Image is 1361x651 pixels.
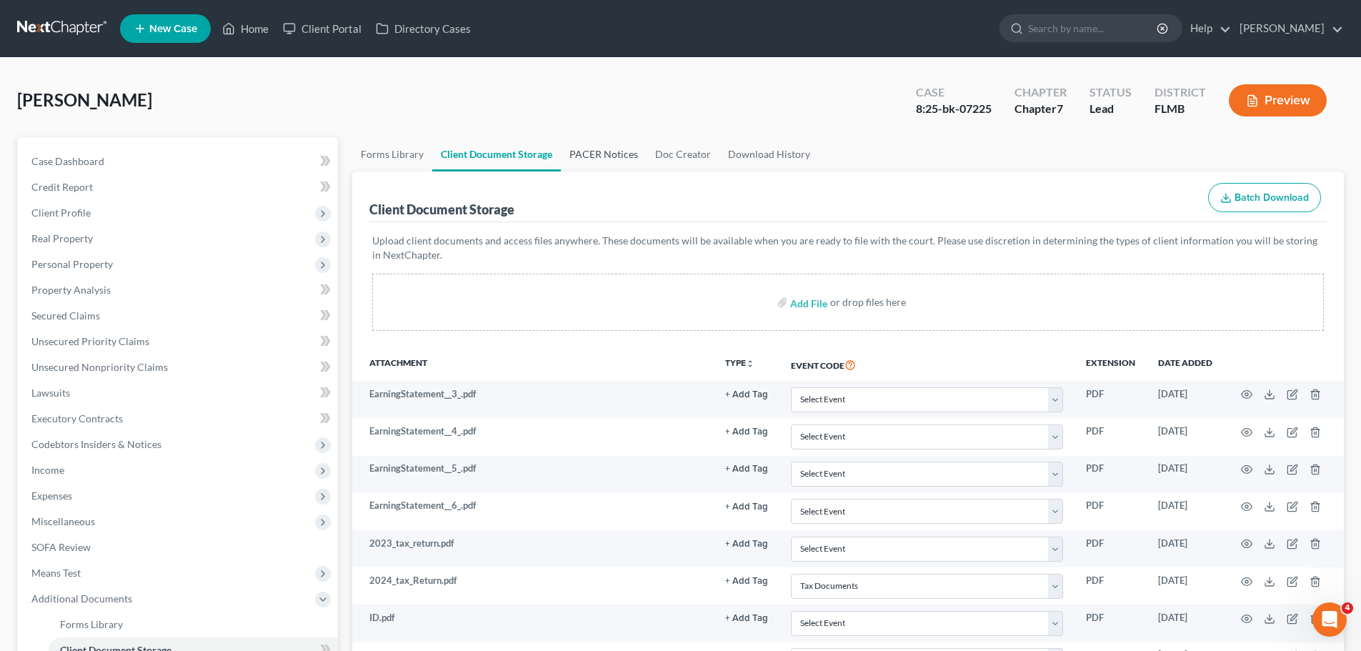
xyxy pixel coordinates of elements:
span: 4 [1342,602,1353,614]
a: SOFA Review [20,535,338,560]
div: 8:25-bk-07225 [916,101,992,117]
span: [PERSON_NAME] [17,89,152,110]
span: Batch Download [1235,192,1309,204]
a: Unsecured Priority Claims [20,329,338,354]
a: Credit Report [20,174,338,200]
a: + Add Tag [725,499,768,512]
td: PDF [1075,418,1147,455]
td: PDF [1075,493,1147,530]
td: PDF [1075,605,1147,642]
th: Extension [1075,348,1147,381]
a: + Add Tag [725,611,768,625]
span: Personal Property [31,258,113,270]
span: Property Analysis [31,284,111,296]
a: Doc Creator [647,137,719,172]
td: 2023_tax_return.pdf [352,530,714,567]
a: Lawsuits [20,380,338,406]
button: TYPEunfold_more [725,359,754,368]
p: Upload client documents and access files anywhere. These documents will be available when you are... [372,234,1324,262]
a: Forms Library [49,612,338,637]
button: + Add Tag [725,464,768,474]
div: or drop files here [830,295,906,309]
td: [DATE] [1147,456,1224,493]
a: Case Dashboard [20,149,338,174]
a: + Add Tag [725,574,768,587]
span: Miscellaneous [31,515,95,527]
a: [PERSON_NAME] [1232,16,1343,41]
a: Client Portal [276,16,369,41]
th: Event Code [779,348,1075,381]
span: Means Test [31,567,81,579]
div: Case [916,84,992,101]
th: Attachment [352,348,714,381]
td: ID.pdf [352,605,714,642]
a: PACER Notices [561,137,647,172]
a: Help [1183,16,1231,41]
div: Lead [1090,101,1132,117]
button: Preview [1229,84,1327,116]
a: Executory Contracts [20,406,338,432]
button: + Add Tag [725,614,768,623]
td: PDF [1075,530,1147,567]
span: Forms Library [60,618,123,630]
a: + Add Tag [725,424,768,438]
span: 7 [1057,101,1063,115]
button: + Add Tag [725,427,768,437]
div: Status [1090,84,1132,101]
a: + Add Tag [725,462,768,475]
span: Additional Documents [31,592,132,605]
span: Expenses [31,490,72,502]
a: Directory Cases [369,16,478,41]
a: Home [215,16,276,41]
td: PDF [1075,381,1147,418]
a: + Add Tag [725,387,768,401]
a: Client Document Storage [432,137,561,172]
td: 2024_tax_Return.pdf [352,567,714,605]
span: SOFA Review [31,541,91,553]
div: FLMB [1155,101,1206,117]
td: [DATE] [1147,493,1224,530]
span: Unsecured Priority Claims [31,335,149,347]
td: EarningStatement__6_.pdf [352,493,714,530]
div: Chapter [1014,84,1067,101]
div: Client Document Storage [369,201,514,218]
span: Client Profile [31,207,91,219]
span: Secured Claims [31,309,100,322]
td: PDF [1075,567,1147,605]
td: EarningStatement__5_.pdf [352,456,714,493]
a: Secured Claims [20,303,338,329]
button: + Add Tag [725,502,768,512]
span: Credit Report [31,181,93,193]
div: District [1155,84,1206,101]
span: Real Property [31,232,93,244]
td: PDF [1075,456,1147,493]
td: [DATE] [1147,418,1224,455]
div: Chapter [1014,101,1067,117]
td: [DATE] [1147,530,1224,567]
button: Batch Download [1208,183,1321,213]
iframe: Intercom live chat [1312,602,1347,637]
span: Codebtors Insiders & Notices [31,438,161,450]
span: Income [31,464,64,476]
span: New Case [149,24,197,34]
a: Download History [719,137,819,172]
input: Search by name... [1028,15,1159,41]
span: Unsecured Nonpriority Claims [31,361,168,373]
td: [DATE] [1147,567,1224,605]
span: Case Dashboard [31,155,104,167]
button: + Add Tag [725,577,768,586]
td: EarningStatement__3_.pdf [352,381,714,418]
th: Date added [1147,348,1224,381]
td: EarningStatement__4_.pdf [352,418,714,455]
a: Forms Library [352,137,432,172]
td: [DATE] [1147,605,1224,642]
span: Lawsuits [31,387,70,399]
a: Property Analysis [20,277,338,303]
button: + Add Tag [725,390,768,399]
a: + Add Tag [725,537,768,550]
span: Executory Contracts [31,412,123,424]
a: Unsecured Nonpriority Claims [20,354,338,380]
td: [DATE] [1147,381,1224,418]
button: + Add Tag [725,540,768,549]
i: unfold_more [746,359,754,368]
